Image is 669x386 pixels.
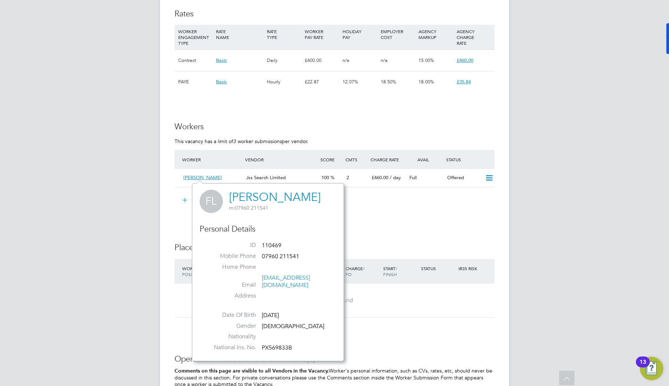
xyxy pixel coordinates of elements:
[346,174,349,181] span: 2
[205,281,256,289] label: Email
[419,262,457,275] div: Status
[369,153,406,166] div: Charge Rate
[417,25,454,44] div: AGENCY MARKUP
[418,79,434,85] span: 18.00%
[262,312,279,319] span: [DATE]
[177,194,232,206] button: Submit Worker
[175,243,494,253] h3: Placements
[176,71,214,92] div: PAYE
[216,79,227,85] span: Basic
[175,9,494,19] h3: Rates
[342,57,349,63] span: n/a
[200,190,223,213] span: FL
[319,153,344,166] div: Score
[183,174,222,181] span: [PERSON_NAME]
[205,241,256,249] label: ID
[175,368,329,374] b: Comments on this page are visible to all Vendors in the Vacancy.
[175,122,494,132] h3: Workers
[344,153,369,166] div: Cmts
[214,25,265,44] div: RATE NAME
[409,174,417,181] span: Full
[455,25,493,50] div: AGENCY CHARGE RATE
[303,50,341,71] div: £400.00
[444,172,482,184] div: Offered
[176,25,214,50] div: WORKER ENGAGEMENT TYPE
[176,50,214,71] div: Contract
[418,57,434,63] span: 15.00%
[175,354,494,365] h3: Operational Instructions & Comments
[205,311,256,319] label: Date Of Birth
[342,79,358,85] span: 12.07%
[379,25,417,44] div: EMPLOYER COST
[265,50,303,71] div: Daily
[262,274,310,289] a: [EMAIL_ADDRESS][DOMAIN_NAME]
[229,205,268,211] span: 07960 211541
[321,174,329,181] span: 100
[457,262,482,275] div: IR35 Risk
[344,262,381,281] div: Charge
[262,242,281,249] span: 110469
[303,71,341,92] div: £22.87
[180,153,243,166] div: Worker
[381,79,396,85] span: 18.50%
[205,292,256,300] label: Address
[457,79,471,85] span: £35.84
[381,57,388,63] span: n/a
[180,262,231,281] div: Worker
[383,265,397,277] span: / Finish
[205,333,256,340] label: Nationality
[229,205,235,211] span: m:
[640,362,646,371] div: 13
[182,297,487,304] div: No data found
[262,344,292,351] span: PX569833B
[640,357,663,380] button: Open Resource Center, 13 new notifications
[246,174,286,181] span: Jss Search Limited
[229,190,321,204] a: [PERSON_NAME]
[381,262,419,281] div: Start
[205,322,256,330] label: Gender
[390,174,401,181] span: / day
[341,25,378,44] div: HOLIDAY PAY
[175,138,494,145] p: This vacancy has a limit of per vendor.
[243,153,319,166] div: Vendor
[200,224,336,235] h3: Personal Details
[265,71,303,92] div: Hourly
[303,25,341,44] div: WORKER PAY RATE
[262,253,299,260] span: 07960 211541
[233,138,282,145] em: 3 worker submissions
[262,323,324,330] span: [DEMOGRAPHIC_DATA]
[406,153,444,166] div: Avail
[205,252,256,260] label: Mobile Phone
[372,174,388,181] span: £460.00
[216,57,227,63] span: Basic
[457,57,473,63] span: £460.00
[345,265,364,277] span: / PO
[205,344,256,351] label: National Ins. No.
[182,265,203,277] span: / Position
[444,153,494,166] div: Status
[205,263,256,271] label: Home Phone
[265,25,303,44] div: RATE TYPE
